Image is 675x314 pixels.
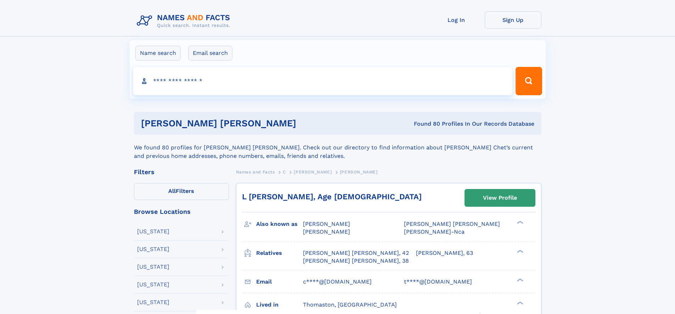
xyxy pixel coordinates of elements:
[137,229,169,234] div: [US_STATE]
[515,301,524,305] div: ❯
[134,183,229,200] label: Filters
[294,170,332,175] span: [PERSON_NAME]
[256,218,303,230] h3: Also known as
[465,189,535,206] a: View Profile
[303,257,409,265] a: [PERSON_NAME] [PERSON_NAME], 38
[188,46,232,61] label: Email search
[134,135,541,160] div: We found 80 profiles for [PERSON_NAME] [PERSON_NAME]. Check out our directory to find information...
[404,228,465,235] span: [PERSON_NAME]-Nca
[515,249,524,253] div: ❯
[303,221,350,227] span: [PERSON_NAME]
[340,170,378,175] span: [PERSON_NAME]
[416,249,473,257] a: [PERSON_NAME], 63
[515,278,524,282] div: ❯
[483,190,517,206] div: View Profile
[133,67,513,95] input: search input
[428,11,485,29] a: Log In
[485,11,541,29] a: Sign Up
[137,282,169,287] div: [US_STATE]
[256,299,303,311] h3: Lived in
[134,169,229,175] div: Filters
[134,209,229,215] div: Browse Locations
[303,249,409,257] a: [PERSON_NAME] [PERSON_NAME], 42
[256,276,303,288] h3: Email
[294,167,332,176] a: [PERSON_NAME]
[242,192,422,201] a: L [PERSON_NAME], Age [DEMOGRAPHIC_DATA]
[236,167,275,176] a: Names and Facts
[256,247,303,259] h3: Relatives
[283,167,286,176] a: C
[355,120,534,128] div: Found 80 Profiles In Our Records Database
[404,221,500,227] span: [PERSON_NAME] [PERSON_NAME]
[137,246,169,252] div: [US_STATE]
[141,119,355,128] h1: [PERSON_NAME] [PERSON_NAME]
[516,67,542,95] button: Search Button
[303,301,397,308] span: Thomaston, [GEOGRAPHIC_DATA]
[515,220,524,225] div: ❯
[283,170,286,175] span: C
[168,188,176,194] span: All
[134,11,236,30] img: Logo Names and Facts
[137,264,169,270] div: [US_STATE]
[135,46,181,61] label: Name search
[303,228,350,235] span: [PERSON_NAME]
[137,299,169,305] div: [US_STATE]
